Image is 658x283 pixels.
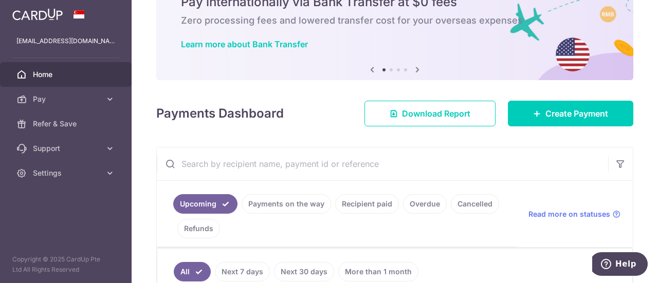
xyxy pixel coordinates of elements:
[335,194,399,214] a: Recipient paid
[16,36,115,46] p: [EMAIL_ADDRESS][DOMAIN_NAME]
[12,8,63,21] img: CardUp
[545,107,608,120] span: Create Payment
[508,101,633,126] a: Create Payment
[33,143,101,154] span: Support
[177,219,220,238] a: Refunds
[33,94,101,104] span: Pay
[33,168,101,178] span: Settings
[173,194,237,214] a: Upcoming
[403,194,447,214] a: Overdue
[528,209,610,219] span: Read more on statuses
[364,101,496,126] a: Download Report
[156,104,284,123] h4: Payments Dashboard
[274,262,334,281] a: Next 30 days
[33,69,101,80] span: Home
[33,119,101,129] span: Refer & Save
[528,209,620,219] a: Read more on statuses
[592,252,648,278] iframe: Opens a widget where you can find more information
[181,14,609,27] h6: Zero processing fees and lowered transfer cost for your overseas expenses
[242,194,331,214] a: Payments on the way
[338,262,418,281] a: More than 1 month
[157,147,608,180] input: Search by recipient name, payment id or reference
[402,107,470,120] span: Download Report
[215,262,270,281] a: Next 7 days
[451,194,499,214] a: Cancelled
[174,262,211,281] a: All
[181,39,308,49] a: Learn more about Bank Transfer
